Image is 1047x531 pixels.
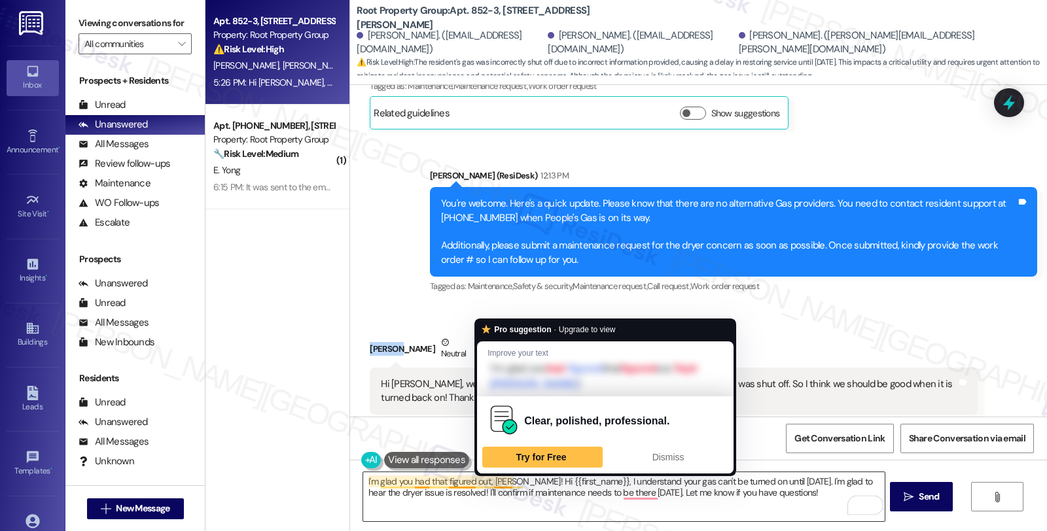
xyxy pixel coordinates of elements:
label: Show suggestions [711,107,780,120]
span: Send [919,490,939,504]
strong: ⚠️ Risk Level: High [357,57,413,67]
span: • [45,271,47,281]
div: New Inbounds [79,335,154,349]
a: Buildings [7,317,59,352]
div: Unread [79,296,126,310]
i:  [904,492,914,502]
div: All Messages [79,435,149,449]
div: 5:26 PM: Hi [PERSON_NAME], we quickly realized that the dryer wasn't working because the gas was ... [213,77,868,88]
img: ResiDesk Logo [19,11,46,35]
span: Call request , [647,281,690,292]
div: Unknown [79,454,134,468]
div: [PERSON_NAME]. ([EMAIL_ADDRESS][DOMAIN_NAME]) [548,29,736,57]
button: Share Conversation via email [900,424,1034,453]
span: • [47,207,49,216]
div: Maintenance [79,177,151,190]
span: • [50,464,52,473]
span: [PERSON_NAME] [213,60,283,71]
i:  [101,504,111,514]
div: 6:15 PM: It was sent to the email [EMAIL_ADDRESS][DOMAIN_NAME] at 2:09pm on [DATE]. I was told by... [213,181,768,193]
span: Maintenance request , [573,281,647,292]
i:  [992,492,1002,502]
div: Apt. 852-3, [STREET_ADDRESS][PERSON_NAME] [213,14,334,28]
span: • [58,143,60,152]
div: Tagged as: [370,415,977,434]
button: New Message [87,498,184,519]
div: Tagged as: [430,277,1037,296]
div: Unread [79,396,126,409]
span: : The resident's gas was incorrectly shut off due to incorrect information provided, causing a de... [357,56,1047,84]
div: Tagged as: [370,77,977,95]
div: 5:26 PM [472,342,503,356]
span: Maintenance , [468,281,513,292]
div: Property: Root Property Group [213,133,334,146]
b: Root Property Group: Apt. 852-3, [STREET_ADDRESS][PERSON_NAME] [357,4,618,32]
button: Get Conversation Link [786,424,893,453]
div: All Messages [79,316,149,330]
strong: ⚠️ Risk Level: High [213,43,284,55]
a: Insights • [7,253,59,288]
span: Maintenance request , [453,80,528,92]
div: [PERSON_NAME] (ResiDesk) [430,169,1037,187]
div: Unanswered [79,277,148,290]
a: Site Visit • [7,189,59,224]
input: All communities [84,33,171,54]
div: You're welcome. Here's a quick update. Please know that there are no alternative Gas providers. Y... [441,197,1016,267]
div: [PERSON_NAME] [370,335,977,368]
a: Templates • [7,446,59,481]
div: [PERSON_NAME]. ([EMAIL_ADDRESS][DOMAIN_NAME]) [357,29,544,57]
div: Unanswered [79,118,148,131]
div: [PERSON_NAME]. ([PERSON_NAME][EMAIL_ADDRESS][PERSON_NAME][DOMAIN_NAME]) [739,29,1037,57]
div: All Messages [79,137,149,151]
span: Get Conversation Link [794,432,885,445]
div: Review follow-ups [79,157,170,171]
label: Viewing conversations for [79,13,192,33]
div: Property: Root Property Group [213,28,334,42]
span: Maintenance , [408,80,453,92]
div: Unanswered [79,415,148,429]
button: Send [890,482,953,511]
textarea: To enrich screen reader interactions, please activate Accessibility in Grammarly extension settings [363,472,884,521]
div: Related guidelines [374,107,450,126]
div: Prospects + Residents [65,74,205,88]
span: Work order request [690,281,759,292]
div: Hi [PERSON_NAME], we quickly realized that the dryer wasn't working because the gas was shut off.... [381,377,956,405]
span: Work order request [528,80,597,92]
div: Escalate [79,216,130,230]
a: Inbox [7,60,59,95]
span: [PERSON_NAME] [283,60,352,71]
div: Prospects [65,252,205,266]
span: Share Conversation via email [909,432,1025,445]
a: Leads [7,382,59,417]
span: Safety & security , [513,281,573,292]
div: Residents [65,371,205,385]
strong: 🔧 Risk Level: Medium [213,148,298,160]
div: WO Follow-ups [79,196,159,210]
div: Apt. [PHONE_NUMBER], [STREET_ADDRESS] [213,119,334,133]
div: Neutral [438,335,469,363]
span: E. Yong [213,164,240,176]
div: Unread [79,98,126,112]
div: 12:13 PM [537,169,569,182]
span: New Message [116,502,169,515]
i:  [178,39,185,49]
